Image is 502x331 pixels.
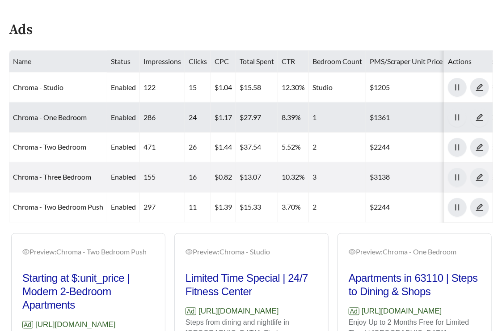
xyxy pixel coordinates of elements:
[309,133,366,163] td: 2
[448,138,467,157] button: pause
[236,51,278,73] th: Total Spent
[211,163,236,193] td: $0.82
[448,78,467,97] button: pause
[448,173,466,181] span: pause
[111,83,136,91] span: enabled
[22,249,30,256] span: eye
[470,143,489,151] a: edit
[211,193,236,223] td: $1.39
[236,73,278,103] td: $15.58
[470,173,489,181] a: edit
[470,198,489,217] button: edit
[185,133,211,163] td: 26
[349,272,481,299] h2: Apartments in 63110 | Steps to Dining & Shops
[470,203,489,211] a: edit
[22,272,154,312] h2: Starting at $:unit_price | Modern 2-Bedroom Apartments
[282,57,295,65] span: CTR
[366,163,447,193] td: $3138
[278,133,309,163] td: 5.52%
[186,247,317,258] div: Preview: Chroma - Studio
[185,103,211,133] td: 24
[470,113,489,121] a: edit
[211,133,236,163] td: $1.44
[140,193,185,223] td: 297
[366,103,447,133] td: $1361
[366,133,447,163] td: $2244
[366,193,447,223] td: $2244
[13,83,63,91] a: Chroma - Studio
[309,73,366,103] td: Studio
[13,113,87,121] a: Chroma - One Bedroom
[448,143,466,151] span: pause
[349,308,359,315] span: Ad
[236,163,278,193] td: $13.07
[140,51,185,73] th: Impressions
[448,203,466,211] span: pause
[111,143,136,151] span: enabled
[9,22,33,38] h4: Ads
[470,83,489,91] a: edit
[185,193,211,223] td: 11
[309,103,366,133] td: 1
[470,108,489,127] button: edit
[186,272,317,299] h2: Limited Time Special | 24/7 Fitness Center
[349,249,356,256] span: eye
[107,51,140,73] th: Status
[236,103,278,133] td: $27.97
[22,321,33,329] span: Ad
[186,308,196,315] span: Ad
[22,247,154,258] div: Preview: Chroma - Two Bedroom Push
[470,168,489,187] button: edit
[366,73,447,103] td: $1205
[13,143,86,151] a: Chroma - Two Bedroom
[111,113,136,121] span: enabled
[185,163,211,193] td: 16
[470,78,489,97] button: edit
[448,113,466,121] span: pause
[211,103,236,133] td: $1.17
[111,173,136,181] span: enabled
[448,168,467,187] button: pause
[444,51,493,73] th: Actions
[309,163,366,193] td: 3
[185,73,211,103] td: 15
[349,306,481,318] p: [URL][DOMAIN_NAME]
[278,103,309,133] td: 8.39%
[185,51,211,73] th: Clicks
[13,203,103,211] a: Chroma - Two Bedroom Push
[215,57,229,65] span: CPC
[22,319,154,331] p: [URL][DOMAIN_NAME]
[140,103,185,133] td: 286
[448,83,466,91] span: pause
[448,198,467,217] button: pause
[186,249,193,256] span: eye
[140,133,185,163] td: 471
[349,247,481,258] div: Preview: Chroma - One Bedroom
[448,108,467,127] button: pause
[111,203,136,211] span: enabled
[211,73,236,103] td: $1.04
[278,193,309,223] td: 3.70%
[470,138,489,157] button: edit
[13,173,91,181] a: Chroma - Three Bedroom
[366,51,447,73] th: PMS/Scraper Unit Price
[309,51,366,73] th: Bedroom Count
[9,51,107,73] th: Name
[236,133,278,163] td: $37.54
[236,193,278,223] td: $15.33
[140,73,185,103] td: 122
[309,193,366,223] td: 2
[278,73,309,103] td: 12.30%
[278,163,309,193] td: 10.32%
[140,163,185,193] td: 155
[186,306,317,318] p: [URL][DOMAIN_NAME]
